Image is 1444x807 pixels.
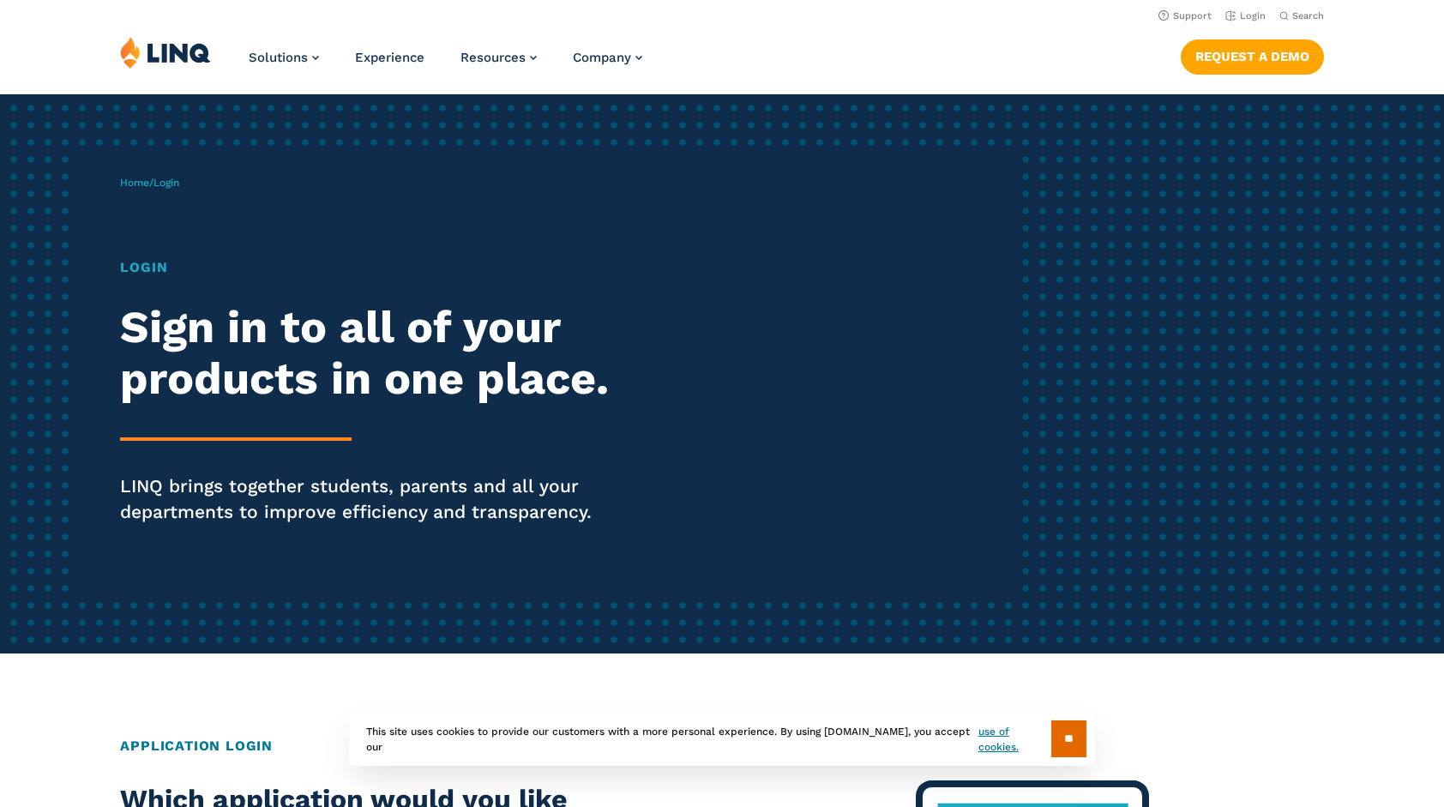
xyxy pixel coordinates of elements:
[120,736,1323,756] h2: Application Login
[1225,10,1266,21] a: Login
[120,36,211,69] img: LINQ | K‑12 Software
[249,36,642,93] nav: Primary Navigation
[120,177,149,189] a: Home
[1279,9,1324,22] button: Open Search Bar
[120,257,677,278] h1: Login
[573,50,631,65] span: Company
[120,302,677,405] h2: Sign in to all of your products in one place.
[460,50,537,65] a: Resources
[120,473,677,525] p: LINQ brings together students, parents and all your departments to improve efficiency and transpa...
[249,50,319,65] a: Solutions
[153,177,179,189] span: Login
[460,50,526,65] span: Resources
[120,177,179,189] span: /
[978,724,1051,755] a: use of cookies.
[1181,36,1324,74] nav: Button Navigation
[573,50,642,65] a: Company
[349,712,1095,766] div: This site uses cookies to provide our customers with a more personal experience. By using [DOMAIN...
[1181,39,1324,74] a: Request a Demo
[1292,10,1324,21] span: Search
[355,50,424,65] a: Experience
[249,50,308,65] span: Solutions
[1158,10,1212,21] a: Support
